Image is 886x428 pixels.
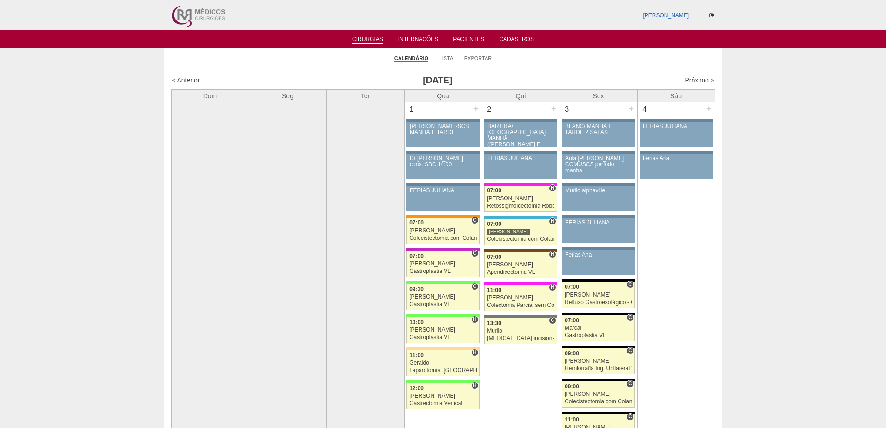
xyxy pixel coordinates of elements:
[565,391,632,397] div: [PERSON_NAME]
[562,119,634,122] div: Key: Aviso
[484,282,557,285] div: Key: Pro Matre
[471,382,478,389] span: Hospital
[409,401,477,407] div: Gastrectomia Vertical
[471,217,478,224] span: Consultório
[565,284,579,290] span: 07:00
[562,250,634,275] a: Ferias Ana
[409,385,424,392] span: 12:00
[562,313,634,315] div: Key: Blanc
[487,254,501,260] span: 07:00
[565,399,632,405] div: Colecistectomia com Colangiografia VL
[562,186,634,211] a: Murilo alphaville
[562,348,634,374] a: C 09:00 [PERSON_NAME] Herniorrafia Ing. Unilateral VL
[562,183,634,186] div: Key: Aviso
[406,251,479,277] a: C 07:00 [PERSON_NAME] Gastroplastia VL
[562,247,634,250] div: Key: Aviso
[409,352,424,359] span: 11:00
[406,281,479,284] div: Key: Brasil
[565,416,579,423] span: 11:00
[406,284,479,310] a: C 09:30 [PERSON_NAME] Gastroplastia VL
[394,55,428,62] a: Calendário
[643,12,689,19] a: [PERSON_NAME]
[406,186,479,211] a: FERIAS JULIANA
[499,36,534,45] a: Cadastros
[562,279,634,282] div: Key: Blanc
[484,318,557,344] a: C 13:30 Murilo [MEDICAL_DATA] incisional Robótica
[409,360,477,366] div: Geraldo
[562,151,634,154] div: Key: Aviso
[643,123,709,129] div: FERIAS JULIANA
[471,283,478,290] span: Consultório
[626,314,633,321] span: Consultório
[549,284,556,291] span: Hospital
[565,333,632,339] div: Gastroplastia VL
[685,76,714,84] a: Próximo »
[302,74,573,87] h3: [DATE]
[640,119,712,122] div: Key: Aviso
[484,216,557,219] div: Key: Neomater
[487,262,554,268] div: [PERSON_NAME]
[487,335,554,341] div: [MEDICAL_DATA] incisional Robótica
[409,319,424,326] span: 10:00
[487,295,554,301] div: [PERSON_NAME]
[562,215,634,218] div: Key: Aviso
[409,327,477,333] div: [PERSON_NAME]
[410,123,476,136] div: [PERSON_NAME]-SCS MANHÃ E TARDE
[562,412,634,414] div: Key: Blanc
[409,301,477,307] div: Gastroplastia VL
[487,302,554,308] div: Colectomia Parcial sem Colostomia VL
[562,379,634,381] div: Key: Blanc
[487,221,501,227] span: 07:00
[453,36,484,45] a: Pacientes
[406,215,479,218] div: Key: São Luiz - SCS
[484,285,557,311] a: H 11:00 [PERSON_NAME] Colectomia Parcial sem Colostomia VL
[565,292,632,298] div: [PERSON_NAME]
[565,358,632,364] div: [PERSON_NAME]
[626,380,633,387] span: Consultório
[406,122,479,147] a: [PERSON_NAME]-SCS MANHÃ E TARDE
[487,156,554,162] div: FERIAS JULIANA
[171,89,249,102] th: Dom
[410,156,476,168] div: Dr [PERSON_NAME] cons. SBC 14:00
[627,102,635,115] div: +
[549,317,556,324] span: Consultório
[409,268,477,274] div: Gastroplastia VL
[484,183,557,186] div: Key: Pro Matre
[464,55,492,61] a: Exportar
[565,252,632,258] div: Ferias Ana
[562,315,634,341] a: C 07:00 Marcal Gastroplastia VL
[406,218,479,244] a: C 07:00 [PERSON_NAME] Colecistectomia com Colangiografia VL
[487,269,554,275] div: Apendicectomia VL
[472,102,480,115] div: +
[406,350,479,376] a: H 11:00 Geraldo Laparotomia, [GEOGRAPHIC_DATA], Drenagem, Bridas VL
[482,89,560,102] th: Qui
[409,393,477,399] div: [PERSON_NAME]
[560,102,574,116] div: 3
[406,347,479,350] div: Key: Bartira
[565,156,632,174] div: Aula [PERSON_NAME] COMUSCS período manha
[565,325,632,331] div: Marcal
[409,367,477,374] div: Laparotomia, [GEOGRAPHIC_DATA], Drenagem, Bridas VL
[549,184,556,192] span: Hospital
[487,287,501,293] span: 11:00
[410,188,476,194] div: FERIAS JULIANA
[409,228,477,234] div: [PERSON_NAME]
[565,366,632,372] div: Herniorrafia Ing. Unilateral VL
[487,187,501,194] span: 07:00
[484,186,557,212] a: H 07:00 [PERSON_NAME] Retossigmoidectomia Robótica
[406,119,479,122] div: Key: Aviso
[562,218,634,243] a: FERIAS JULIANA
[406,383,479,409] a: H 12:00 [PERSON_NAME] Gastrectomia Vertical
[562,282,634,308] a: C 07:00 [PERSON_NAME] Refluxo Gastroesofágico - Cirurgia VL
[487,328,554,334] div: Murilo
[640,122,712,147] a: FERIAS JULIANA
[643,156,709,162] div: Ferias Ana
[409,253,424,259] span: 07:00
[550,102,558,115] div: +
[405,102,419,116] div: 1
[562,381,634,408] a: C 09:00 [PERSON_NAME] Colecistectomia com Colangiografia VL
[471,316,478,323] span: Hospital
[549,251,556,258] span: Hospital
[487,320,501,326] span: 13:30
[637,89,715,102] th: Sáb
